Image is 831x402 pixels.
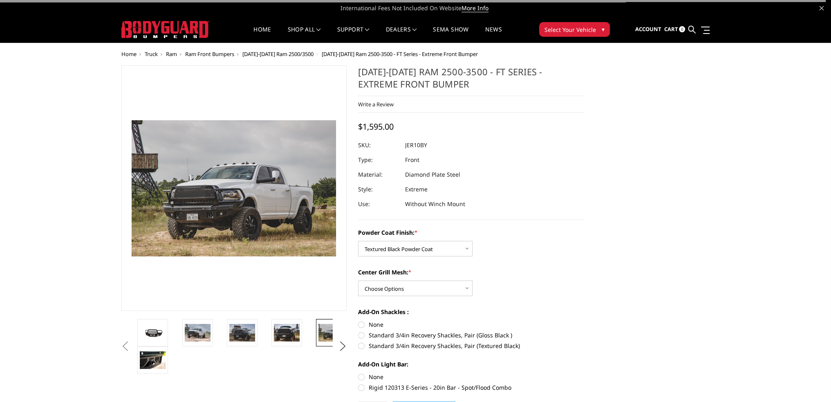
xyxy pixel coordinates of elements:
dd: JER10BY [405,138,427,153]
label: None [358,373,584,381]
img: 2010-2018 Ram 2500-3500 - FT Series - Extreme Front Bumper [140,327,166,338]
dt: Style: [358,182,399,197]
label: None [358,320,584,329]
span: Account [635,25,661,33]
button: Select Your Vehicle [539,22,610,37]
dt: Type: [358,153,399,167]
label: Powder Coat Finish: [358,228,584,237]
img: 2010-2018 Ram 2500-3500 - FT Series - Extreme Front Bumper [318,324,344,341]
a: More Info [461,4,488,12]
a: 2010-2018 Ram 2500-3500 - FT Series - Extreme Front Bumper [121,65,347,311]
dd: Without Winch Mount [405,197,465,211]
dt: Use: [358,197,399,211]
span: ▾ [602,25,605,34]
img: 2010-2018 Ram 2500-3500 - FT Series - Extreme Front Bumper [140,351,166,368]
a: SEMA Show [433,27,468,43]
a: Ram [166,50,177,58]
dd: Diamond Plate Steel [405,167,460,182]
a: [DATE]-[DATE] Ram 2500/3500 [242,50,314,58]
label: Add-On Light Bar: [358,360,584,368]
a: Write a Review [358,101,394,108]
a: Support [337,27,370,43]
span: 0 [679,26,685,32]
span: $1,595.00 [358,121,394,132]
label: Standard 3/4in Recovery Shackles, Pair (Gloss Black ) [358,331,584,339]
img: 2010-2018 Ram 2500-3500 - FT Series - Extreme Front Bumper [185,324,211,341]
label: Add-On Shackles : [358,308,584,316]
span: Select Your Vehicle [544,25,596,34]
a: News [485,27,502,43]
dt: SKU: [358,138,399,153]
img: 2010-2018 Ram 2500-3500 - FT Series - Extreme Front Bumper [229,324,255,341]
a: shop all [288,27,321,43]
button: Next [336,340,349,353]
button: Previous [119,340,132,353]
img: BODYGUARD BUMPERS [121,21,209,38]
a: Home [121,50,137,58]
span: [DATE]-[DATE] Ram 2500-3500 - FT Series - Extreme Front Bumper [322,50,478,58]
dd: Extreme [405,182,428,197]
span: Cart [664,25,678,33]
label: Rigid 120313 E-Series - 20in Bar - Spot/Flood Combo [358,383,584,392]
img: 2010-2018 Ram 2500-3500 - FT Series - Extreme Front Bumper [274,324,300,341]
h1: [DATE]-[DATE] Ram 2500-3500 - FT Series - Extreme Front Bumper [358,65,584,96]
a: Cart 0 [664,18,685,40]
label: Standard 3/4in Recovery Shackles, Pair (Textured Black) [358,341,584,350]
a: Ram Front Bumpers [185,50,234,58]
dd: Front [405,153,419,167]
label: Center Grill Mesh: [358,268,584,276]
dt: Material: [358,167,399,182]
a: Truck [145,50,158,58]
a: Dealers [386,27,417,43]
a: Home [253,27,271,43]
a: Account [635,18,661,40]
